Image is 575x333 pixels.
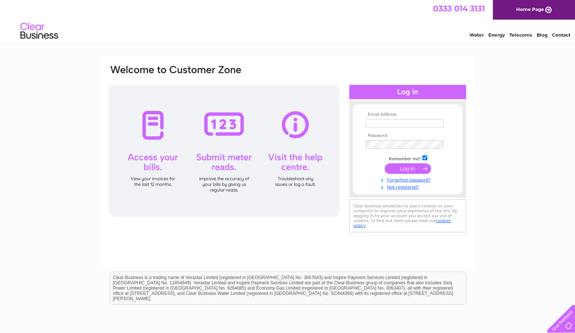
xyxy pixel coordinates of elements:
a: 0333 014 3131 [433,4,485,13]
input: Submit [385,163,431,174]
th: Password: [364,133,451,138]
a: Forgotten password? [366,176,451,183]
a: Blog [537,32,547,38]
a: cookies policy [353,218,451,228]
img: logo.png [20,20,58,43]
a: Telecoms [509,32,532,38]
td: Remember me? [364,154,451,162]
div: Clear Business is a trading name of Verastar Limited (registered in [GEOGRAPHIC_DATA] No. 3667643... [110,4,466,37]
div: Clear Business would like to place cookies on your computer to improve your experience of the sit... [349,199,466,232]
a: Not registered? [366,183,451,190]
a: Energy [488,32,505,38]
a: Water [469,32,484,38]
th: Email Address: [364,112,451,117]
a: Contact [552,32,570,38]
